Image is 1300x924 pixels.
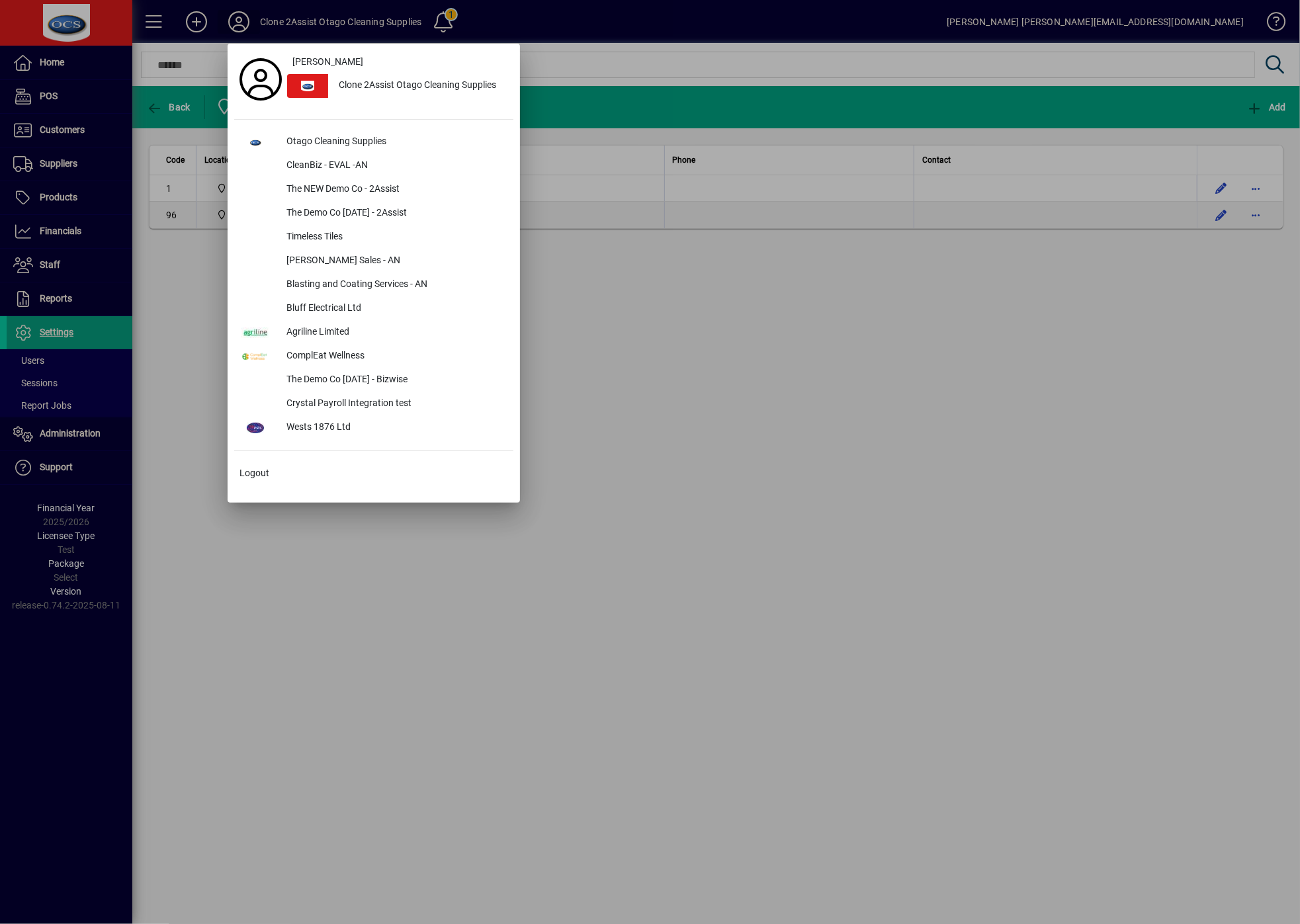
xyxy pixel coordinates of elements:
[277,249,513,273] div: [PERSON_NAME] Sales - AN
[234,462,513,485] button: Logout
[277,416,513,440] div: Wests 1876 Ltd
[234,345,513,368] button: ComplEat Wellness
[292,55,363,69] span: [PERSON_NAME]
[234,321,513,345] button: Agriline Limited
[234,249,513,273] button: [PERSON_NAME] Sales - AN
[287,74,513,98] button: Clone 2Assist Otago Cleaning Supplies
[239,466,269,480] span: Logout
[277,178,513,202] div: The NEW Demo Co - 2Assist
[234,416,513,440] button: Wests 1876 Ltd
[234,368,513,392] button: The Demo Co [DATE] - Bizwise
[328,74,513,98] div: Clone 2Assist Otago Cleaning Supplies
[277,273,513,297] div: Blasting and Coating Services - AN
[277,154,513,178] div: CleanBiz - EVAL -AN
[234,202,513,226] button: The Demo Co [DATE] - 2Assist
[277,368,513,392] div: The Demo Co [DATE] - Bizwise
[277,321,513,345] div: Agriline Limited
[277,297,513,321] div: Bluff Electrical Ltd
[277,130,513,154] div: Otago Cleaning Supplies
[234,154,513,178] button: CleanBiz - EVAL -AN
[234,392,513,416] button: Crystal Payroll Integration test
[277,392,513,416] div: Crystal Payroll Integration test
[277,345,513,368] div: ComplEat Wellness
[234,273,513,297] button: Blasting and Coating Services - AN
[287,50,513,74] a: [PERSON_NAME]
[234,178,513,202] button: The NEW Demo Co - 2Assist
[234,130,513,154] button: Otago Cleaning Supplies
[277,202,513,226] div: The Demo Co [DATE] - 2Assist
[277,226,513,249] div: Timeless Tiles
[234,297,513,321] button: Bluff Electrical Ltd
[234,226,513,249] button: Timeless Tiles
[234,67,287,91] a: Profile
